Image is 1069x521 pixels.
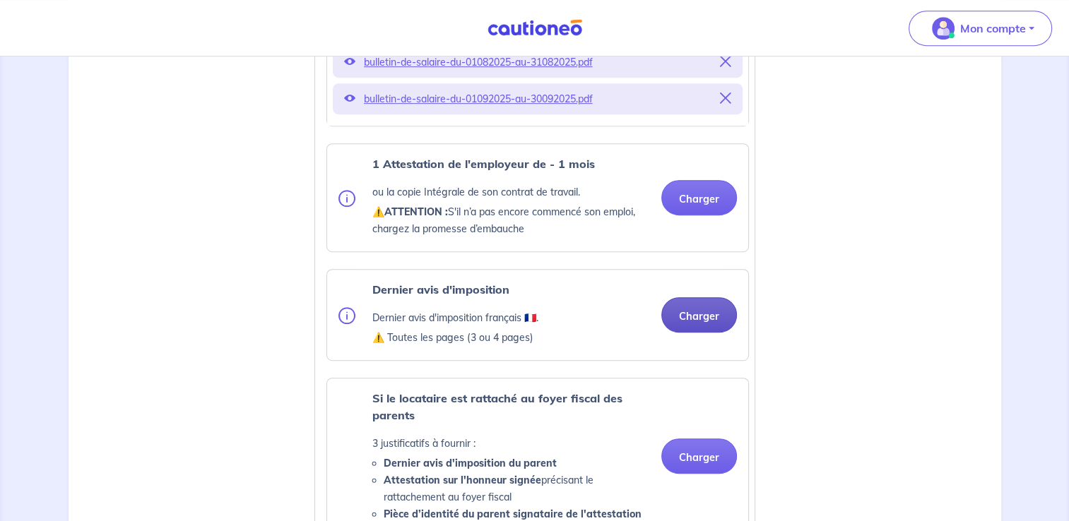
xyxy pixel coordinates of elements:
button: illu_account_valid_menu.svgMon compte [909,11,1052,46]
button: Supprimer [720,52,731,72]
img: illu_account_valid_menu.svg [932,17,955,40]
div: categoryName: employment-contract, userCategory: cdi-without-trial [326,143,749,252]
p: bulletin-de-salaire-du-01082025-au-31082025.pdf [364,52,711,72]
img: Cautioneo [482,19,588,37]
p: ⚠️ S'il n’a pas encore commencé son emploi, chargez la promesse d’embauche [372,203,650,237]
button: Charger [661,297,737,333]
strong: Dernier avis d'imposition [372,282,509,297]
img: info.svg [338,190,355,207]
strong: Si le locataire est rattaché au foyer fiscal des parents [372,391,622,422]
p: ou la copie Intégrale de son contrat de travail. [372,184,650,200]
p: bulletin-de-salaire-du-01092025-au-30092025.pdf [364,89,711,109]
strong: Pièce d’identité du parent signataire de l'attestation [384,508,642,520]
strong: 1 Attestation de l'employeur de - 1 mois [372,157,595,171]
li: précisant le rattachement au foyer fiscal [384,472,650,505]
button: Charger [661,438,737,474]
p: 3 justificatifs à fournir : [372,435,650,452]
p: Mon compte [960,20,1026,37]
button: Voir [344,89,355,109]
button: Voir [344,52,355,72]
p: Dernier avis d'imposition français 🇫🇷. [372,309,538,326]
p: ⚠️ Toutes les pages (3 ou 4 pages) [372,329,538,346]
div: categoryName: tax-assessment, userCategory: cdi-without-trial [326,269,749,361]
img: info.svg [338,307,355,324]
strong: Attestation sur l'honneur signée [384,474,541,486]
strong: Dernier avis d'imposition du parent [384,457,557,469]
button: Supprimer [720,89,731,109]
strong: ATTENTION : [384,205,448,218]
button: Charger [661,180,737,215]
